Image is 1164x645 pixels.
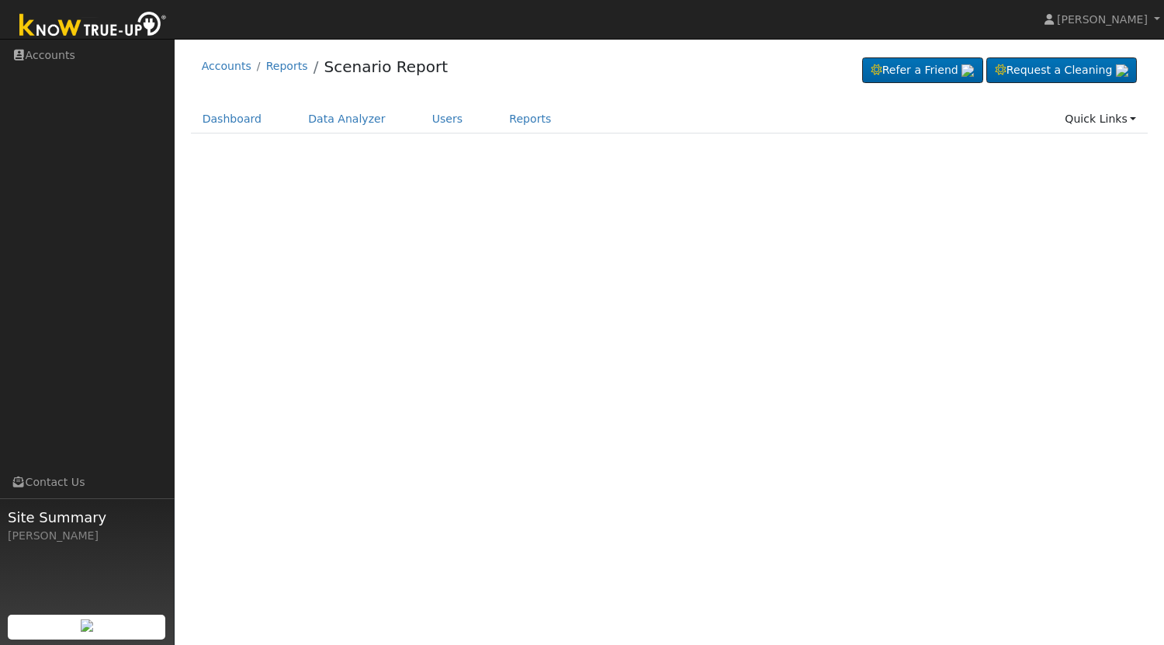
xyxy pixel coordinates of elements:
[961,64,974,77] img: retrieve
[421,105,475,134] a: Users
[324,57,448,76] a: Scenario Report
[862,57,983,84] a: Refer a Friend
[1116,64,1128,77] img: retrieve
[202,60,251,72] a: Accounts
[1057,13,1148,26] span: [PERSON_NAME]
[1053,105,1148,134] a: Quick Links
[8,528,166,544] div: [PERSON_NAME]
[81,619,93,632] img: retrieve
[191,105,274,134] a: Dashboard
[986,57,1137,84] a: Request a Cleaning
[12,9,175,43] img: Know True-Up
[497,105,563,134] a: Reports
[266,60,308,72] a: Reports
[8,507,166,528] span: Site Summary
[296,105,397,134] a: Data Analyzer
